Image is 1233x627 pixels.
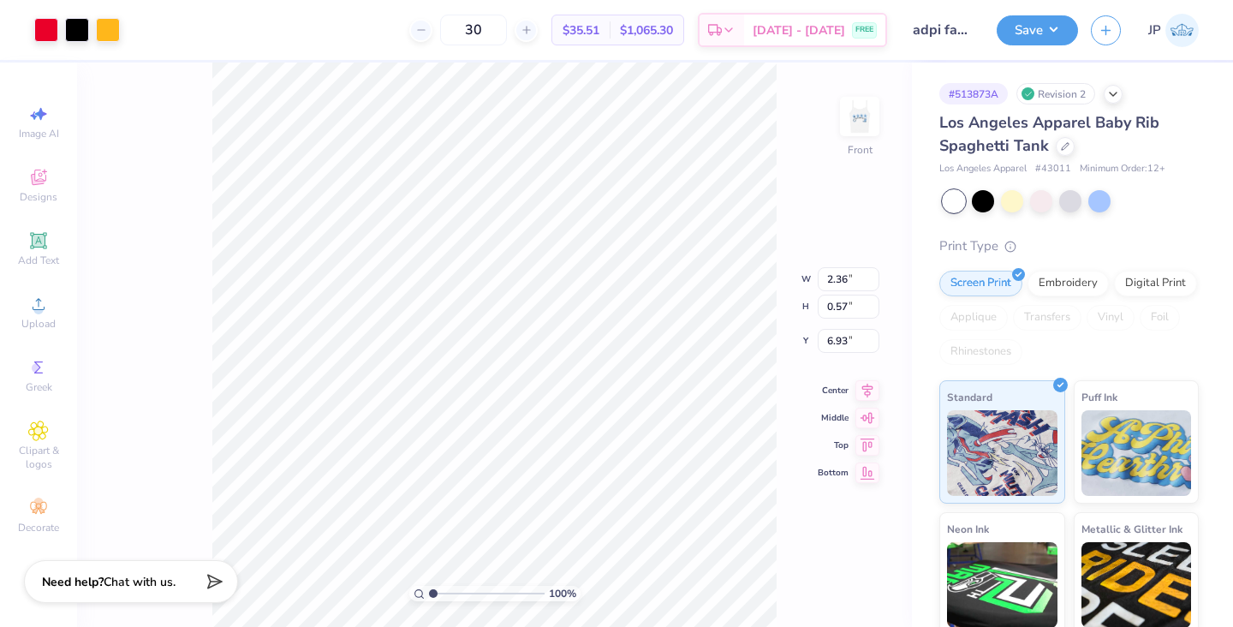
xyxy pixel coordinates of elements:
[947,410,1057,496] img: Standard
[1013,305,1081,331] div: Transfers
[939,305,1008,331] div: Applique
[997,15,1078,45] button: Save
[1016,83,1095,104] div: Revision 2
[21,317,56,331] span: Upload
[42,574,104,590] strong: Need help?
[947,388,992,406] span: Standard
[563,21,599,39] span: $35.51
[20,190,57,204] span: Designs
[1114,271,1197,296] div: Digital Print
[843,99,877,134] img: Front
[947,520,989,538] span: Neon Ink
[1148,21,1161,40] span: JP
[1080,162,1165,176] span: Minimum Order: 12 +
[1081,520,1182,538] span: Metallic & Glitter Ink
[818,467,849,479] span: Bottom
[1140,305,1180,331] div: Foil
[19,127,59,140] span: Image AI
[939,83,1008,104] div: # 513873A
[620,21,673,39] span: $1,065.30
[855,24,873,36] span: FREE
[1035,162,1071,176] span: # 43011
[939,339,1022,365] div: Rhinestones
[1027,271,1109,296] div: Embroidery
[818,439,849,451] span: Top
[848,142,873,158] div: Front
[9,444,68,471] span: Clipart & logos
[939,271,1022,296] div: Screen Print
[939,112,1159,156] span: Los Angeles Apparel Baby Rib Spaghetti Tank
[818,412,849,424] span: Middle
[818,385,849,397] span: Center
[440,15,507,45] input: – –
[1087,305,1135,331] div: Vinyl
[104,574,176,590] span: Chat with us.
[549,586,576,601] span: 100 %
[900,13,984,47] input: Untitled Design
[18,254,59,267] span: Add Text
[1081,388,1117,406] span: Puff Ink
[26,380,52,394] span: Greek
[1081,410,1192,496] img: Puff Ink
[1148,14,1199,47] a: JP
[939,162,1027,176] span: Los Angeles Apparel
[753,21,845,39] span: [DATE] - [DATE]
[1165,14,1199,47] img: Jade Paneduro
[939,236,1199,256] div: Print Type
[18,521,59,534] span: Decorate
